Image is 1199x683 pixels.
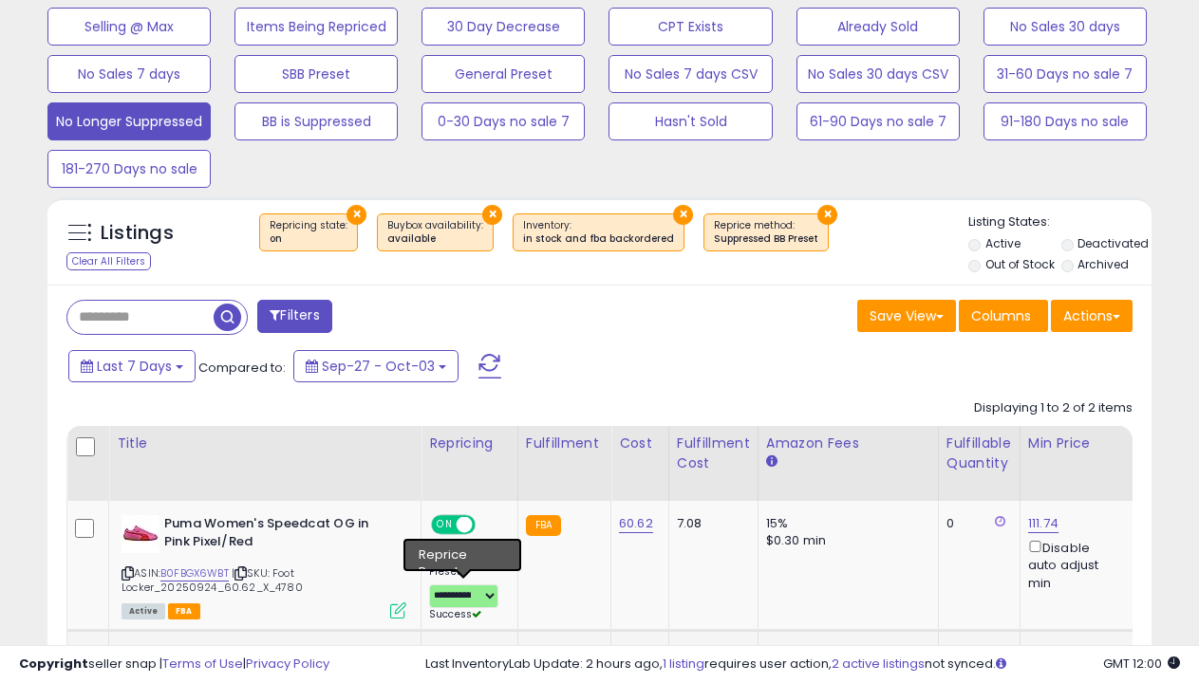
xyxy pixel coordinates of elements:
span: | SKU: Foot Locker_20250924_60.62_X_4780 [122,565,303,594]
span: Buybox availability : [387,218,483,247]
div: seller snap | | [19,655,329,674]
button: Hasn't Sold [609,102,772,140]
div: Min Price [1028,434,1126,453]
label: Deactivated [1077,235,1149,251]
button: 30 Day Decrease [422,8,585,46]
label: Active [985,235,1021,251]
div: Amazon Fees [766,434,930,453]
button: SBB Preset [234,55,398,93]
button: Save View [857,300,956,332]
div: Suppressed BB Preset [714,232,818,246]
label: Archived [1077,256,1129,272]
div: $0.30 min [766,532,924,549]
span: OFF [473,517,503,533]
div: in stock and fba backordered [523,232,674,246]
a: Privacy Policy [246,655,329,673]
button: × [482,205,502,225]
a: B0FBGX6WBT [160,565,229,581]
button: General Preset [422,55,585,93]
button: No Longer Suppressed [47,102,211,140]
button: BB is Suppressed [234,102,398,140]
span: Reprice method : [714,218,818,247]
h5: Listings [101,220,174,247]
button: Actions [1051,300,1133,332]
button: 91-180 Days no sale [984,102,1147,140]
div: Clear All Filters [66,252,151,270]
img: 314wBYDIkEL._SL40_.jpg [122,515,159,553]
button: × [347,205,366,225]
div: on [270,232,347,246]
b: Puma Women's Speedcat OG in Pink Pixel/Red [164,515,395,555]
div: 0 [946,515,1005,532]
button: CPT Exists [609,8,772,46]
span: All listings currently available for purchase on Amazon [122,603,165,619]
button: 0-30 Days no sale 7 [422,102,585,140]
button: No Sales 7 days [47,55,211,93]
span: FBA [168,603,200,619]
span: Last 7 Days [97,357,172,376]
div: Fulfillment [526,434,603,453]
button: Filters [257,300,331,333]
button: 61-90 Days no sale 7 [796,102,960,140]
button: Columns [959,300,1048,332]
button: Selling @ Max [47,8,211,46]
small: FBA [526,515,561,536]
a: 111.74 [1028,514,1058,533]
div: 15% [766,515,924,532]
div: Fulfillable Quantity [946,434,1012,473]
button: × [817,205,837,225]
button: Last 7 Days [68,350,196,382]
span: 2025-10-11 12:00 GMT [1103,655,1180,673]
button: × [673,205,693,225]
button: Already Sold [796,8,960,46]
div: Title [117,434,413,453]
div: Displaying 1 to 2 of 2 items [974,399,1133,417]
div: Fulfillment Cost [677,434,750,473]
strong: Copyright [19,655,88,673]
button: No Sales 7 days CSV [609,55,772,93]
div: Last InventoryLab Update: 2 hours ago, requires user action, not synced. [425,655,1180,674]
span: Success [429,607,481,621]
a: 60.62 [619,514,653,533]
a: Terms of Use [162,655,243,673]
div: Amazon AI * [429,545,503,562]
a: 1 listing [663,655,704,673]
div: available [387,232,483,246]
span: Repricing state : [270,218,347,247]
button: Sep-27 - Oct-03 [293,350,459,382]
div: Disable auto adjust min [1028,537,1119,592]
a: 2 active listings [832,655,925,673]
span: Columns [971,306,1031,325]
button: 181-270 Days no sale [47,150,211,188]
button: No Sales 30 days [984,8,1147,46]
button: 31-60 Days no sale 7 [984,55,1147,93]
span: ON [433,517,457,533]
div: Repricing [429,434,510,453]
p: Listing States: [968,213,1152,231]
div: Preset: [429,565,503,621]
label: Out of Stock [985,256,1055,272]
button: No Sales 30 days CSV [796,55,960,93]
span: Inventory : [523,218,674,247]
div: 7.08 [677,515,743,532]
button: Items Being Repriced [234,8,398,46]
small: Amazon Fees. [766,453,777,471]
div: ASIN: [122,515,406,617]
span: Compared to: [198,359,286,377]
span: Sep-27 - Oct-03 [322,357,435,376]
div: Cost [619,434,661,453]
